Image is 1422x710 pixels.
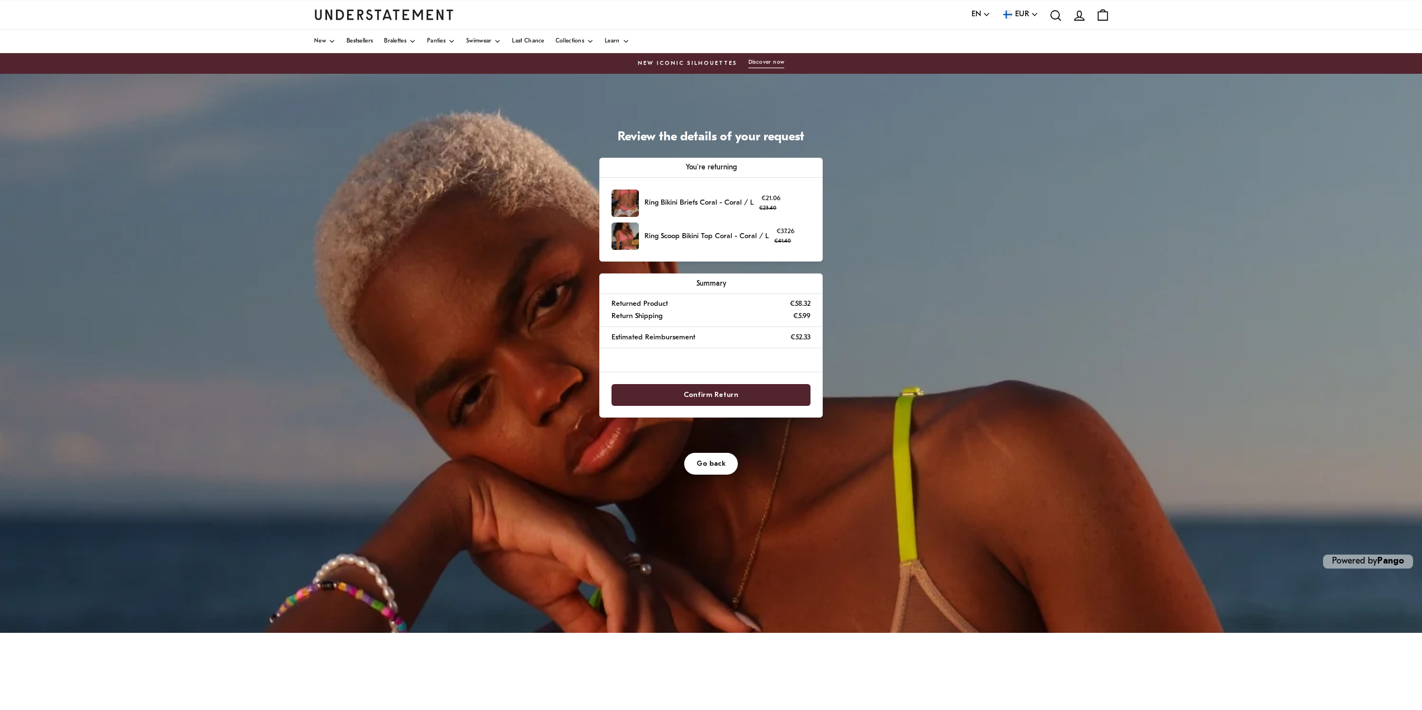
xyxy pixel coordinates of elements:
span: Panties [427,39,445,44]
a: Last Chance [512,30,544,53]
a: Collections [556,30,594,53]
a: Bestsellers [347,30,373,53]
span: Confirm Return [684,385,738,405]
button: Go back [684,453,738,475]
a: Understatement Homepage [314,10,454,20]
button: Discover now [748,59,785,68]
p: €21.06 [759,193,783,213]
p: Returned Product [612,298,668,310]
a: New Iconic SilhouettesDiscover now [314,59,1108,68]
span: New [314,39,326,44]
img: SWIM_25_PDP_Template_Shopify_2_d5774f36-ee60-472a-a107-5d954c6e393a.jpg [612,190,639,217]
button: EN [971,8,990,21]
p: Powered by [1323,555,1413,569]
p: Estimated Reimbursement [612,332,695,343]
p: Return Shipping [612,310,662,322]
span: EN [971,8,981,21]
p: €37.26 [774,226,797,246]
h1: Review the details of your request [599,130,823,146]
strike: €41.40 [774,239,791,244]
img: 256_81be63ac-c861-4d7b-9861-ffbd5d417684.jpg [612,223,639,250]
p: Ring Scoop Bikini Top Coral - Coral / L [644,230,769,242]
span: Bestsellers [347,39,373,44]
span: Collections [556,39,584,44]
span: Go back [696,453,726,474]
span: New Iconic Silhouettes [638,59,737,68]
button: Confirm Return [612,384,810,406]
span: Learn [605,39,620,44]
p: €52.33 [790,332,810,343]
span: Swimwear [466,39,491,44]
a: New [314,30,335,53]
p: You're returning [612,162,810,173]
a: Bralettes [384,30,416,53]
a: Learn [605,30,629,53]
p: Ring Bikini Briefs Coral - Coral / L [644,197,753,209]
a: Swimwear [466,30,501,53]
span: Bralettes [384,39,406,44]
a: Panties [427,30,455,53]
p: Summary [612,278,810,290]
button: EUR [1002,8,1039,21]
p: €58.32 [790,298,810,310]
span: Last Chance [512,39,544,44]
a: Pango [1377,557,1404,566]
span: EUR [1015,8,1029,21]
strike: €23.40 [759,206,776,211]
p: €5.99 [793,310,810,322]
